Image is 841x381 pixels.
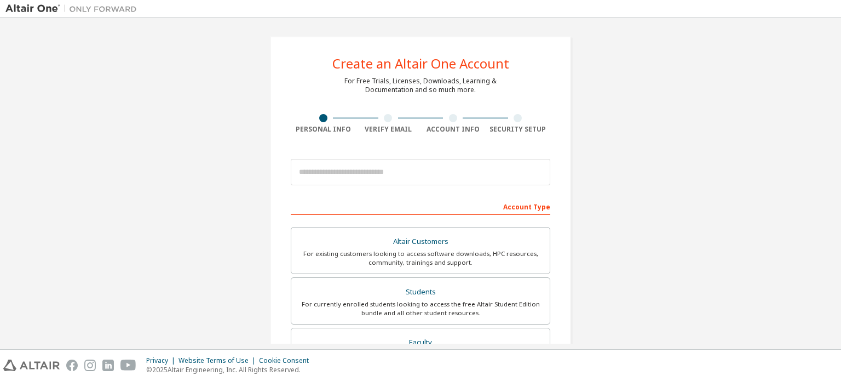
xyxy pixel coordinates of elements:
div: Account Info [420,125,486,134]
div: Altair Customers [298,234,543,249]
img: altair_logo.svg [3,360,60,371]
img: Altair One [5,3,142,14]
div: Website Terms of Use [178,356,259,365]
div: For Free Trials, Licenses, Downloads, Learning & Documentation and so much more. [344,77,497,94]
img: linkedin.svg [102,360,114,371]
div: Security Setup [486,125,551,134]
div: Account Type [291,197,550,215]
p: © 2025 Altair Engineering, Inc. All Rights Reserved. [146,365,315,374]
div: Cookie Consent [259,356,315,365]
div: Students [298,285,543,300]
div: For currently enrolled students looking to access the free Altair Student Edition bundle and all ... [298,300,543,317]
div: Privacy [146,356,178,365]
div: Create an Altair One Account [332,57,509,70]
img: youtube.svg [120,360,136,371]
div: Faculty [298,335,543,350]
img: facebook.svg [66,360,78,371]
div: Verify Email [356,125,421,134]
img: instagram.svg [84,360,96,371]
div: For existing customers looking to access software downloads, HPC resources, community, trainings ... [298,249,543,267]
div: Personal Info [291,125,356,134]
